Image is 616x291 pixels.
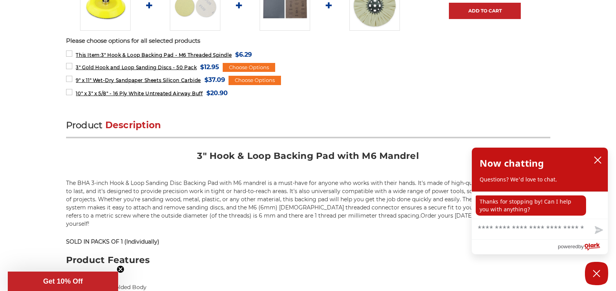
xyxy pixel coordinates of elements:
[76,52,101,58] strong: This Item:
[480,155,544,171] h2: Now chatting
[229,76,281,85] div: Choose Options
[66,37,550,45] p: Please choose options for all selected products
[223,63,275,72] div: Choose Options
[471,147,608,254] div: olark chatbox
[592,154,604,166] button: close chatbox
[66,150,550,167] h2: 3" Hook & Loop Backing Pad with M6 Mandrel
[105,120,161,131] span: Description
[66,254,550,272] h3: Product Features
[449,3,521,19] a: Add to Cart
[235,49,252,60] span: $6.29
[43,277,83,285] span: Get 10% Off
[558,240,608,254] a: Powered by Olark
[76,77,201,83] span: 9" x 11" Wet-Dry Sandpaper Sheets Silicon Carbide
[76,91,202,96] span: 10" x 3" x 5/8" - 16 Ply White Untreated Airway Buff
[200,62,219,72] span: $12.95
[66,238,159,245] strong: SOLD IN PACKS OF 1 (Individually)
[76,52,232,58] span: 3" Hook & Loop Backing Pad - M6 Threaded Spindle
[585,262,608,285] button: Close Chatbox
[66,120,103,131] span: Product
[8,272,118,291] div: Get 10% OffClose teaser
[578,242,584,251] span: by
[480,176,600,183] p: Questions? We'd love to chat.
[204,75,225,85] span: $37.09
[117,265,124,273] button: Close teaser
[558,242,578,251] span: powered
[588,221,608,239] button: Send message
[76,64,197,70] span: 3" Gold Hook and Loop Sanding Discs - 50 Pack
[66,179,550,228] p: The BHA 3-inch Hook & Loop Sanding Disc Backing Pad with M6 mandrel is a must-have for anyone who...
[206,88,228,98] span: $20.90
[476,195,586,216] p: Thanks for stopping by! Can I help you with anything?
[472,192,608,219] div: chat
